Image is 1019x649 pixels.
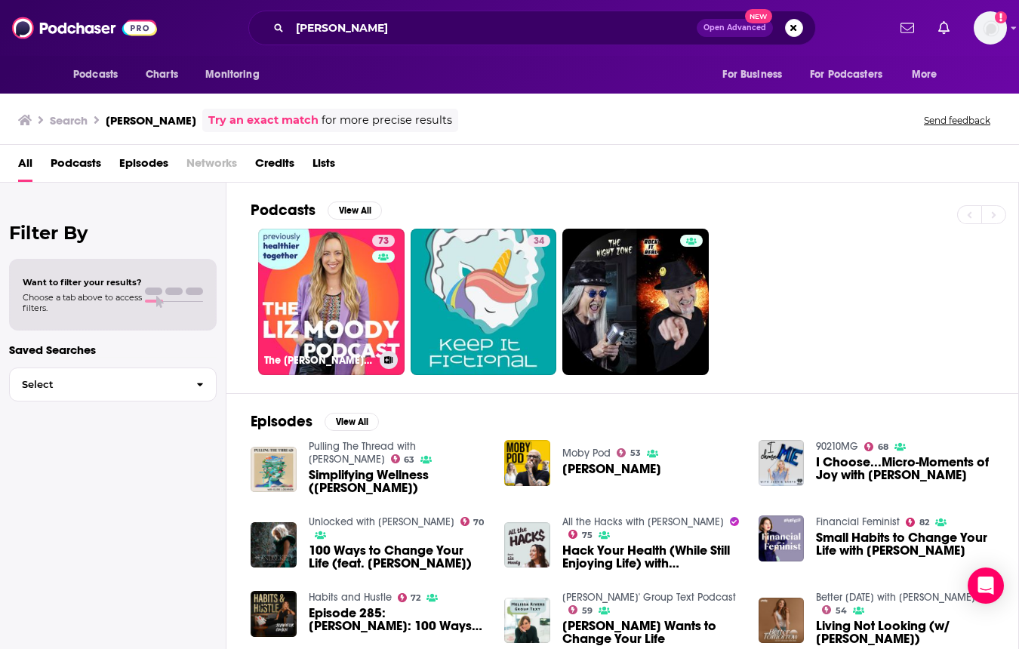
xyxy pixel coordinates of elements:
button: open menu [800,60,904,89]
span: Select [10,380,184,389]
a: All [18,151,32,182]
span: Simplifying Wellness ([PERSON_NAME]) [309,469,487,494]
img: I Choose...Micro-Moments of Joy with Liz Moody [759,440,805,486]
a: 59 [568,605,593,614]
a: 72 [398,593,421,602]
img: Simplifying Wellness (Liz Moody) [251,447,297,493]
a: 70 [460,517,485,526]
img: 100 Ways to Change Your Life (feat. Liz Moody) [251,522,297,568]
a: 90210MG [816,440,858,453]
a: All the Hacks with Chris Hutchins [562,515,724,528]
a: Show notifications dropdown [932,15,956,41]
a: Try an exact match [208,112,319,129]
img: Small Habits to Change Your Life with Liz Moody [759,515,805,561]
span: 72 [411,595,420,601]
a: Lists [312,151,335,182]
span: Episode 285: [PERSON_NAME]: 100 Ways To Change Your Life [309,607,487,632]
a: 75 [568,530,593,539]
button: Select [9,368,217,401]
a: Hack Your Health (While Still Enjoying Life) with Liz Moody [562,544,740,570]
a: Liz Moody [562,463,661,475]
span: 54 [836,607,847,614]
h3: The [PERSON_NAME] Podcast [264,354,374,367]
img: Hack Your Health (While Still Enjoying Life) with Liz Moody [504,522,550,568]
div: Search podcasts, credits, & more... [248,11,816,45]
a: 63 [391,454,415,463]
a: Living Not Looking (w/ Liz Moody) [759,598,805,644]
span: 70 [473,519,484,526]
svg: Add a profile image [995,11,1007,23]
span: New [745,9,772,23]
span: 68 [878,444,888,451]
button: Send feedback [919,114,995,127]
button: open menu [195,60,279,89]
button: Show profile menu [974,11,1007,45]
span: I Choose...Micro-Moments of Joy with [PERSON_NAME] [816,456,994,481]
a: 34 [528,235,550,247]
span: More [912,64,937,85]
h2: Podcasts [251,201,316,220]
span: Episodes [119,151,168,182]
button: open menu [712,60,801,89]
span: 75 [582,532,593,539]
span: [PERSON_NAME] [562,463,661,475]
a: I Choose...Micro-Moments of Joy with Liz Moody [816,456,994,481]
h3: [PERSON_NAME] [106,113,196,128]
button: Open AdvancedNew [697,19,773,37]
button: open menu [901,60,956,89]
a: Show notifications dropdown [894,15,920,41]
span: 82 [919,519,929,526]
span: for more precise results [322,112,452,129]
a: Liz Moody [504,440,550,486]
span: Living Not Looking (w/ [PERSON_NAME]) [816,620,994,645]
a: 34 [411,229,557,375]
a: Liz Moody Wants to Change Your Life [562,620,740,645]
span: Choose a tab above to access filters. [23,292,142,313]
button: View All [328,201,382,220]
a: Simplifying Wellness (Liz Moody) [309,469,487,494]
span: Monitoring [205,64,259,85]
a: Episode 285: Liz Moody: 100 Ways To Change Your Life [309,607,487,632]
a: Melissa Rivers' Group Text Podcast [562,591,736,604]
a: Liz Moody Wants to Change Your Life [504,598,550,644]
img: Podchaser - Follow, Share and Rate Podcasts [12,14,157,42]
a: Living Not Looking (w/ Liz Moody) [816,620,994,645]
h3: Search [50,113,88,128]
a: Podcasts [51,151,101,182]
div: Open Intercom Messenger [968,567,1004,604]
span: 73 [378,234,389,249]
a: 73 [372,235,395,247]
p: Saved Searches [9,343,217,357]
a: PodcastsView All [251,201,382,220]
span: 63 [404,457,414,463]
a: 82 [906,518,929,527]
span: 100 Ways to Change Your Life (feat. [PERSON_NAME]) [309,544,487,570]
span: 34 [534,234,544,249]
a: 53 [617,448,641,457]
a: Small Habits to Change Your Life with Liz Moody [816,531,994,557]
a: Habits and Hustle [309,591,392,604]
span: Charts [146,64,178,85]
a: Credits [255,151,294,182]
h2: Filter By [9,222,217,244]
a: Charts [136,60,187,89]
input: Search podcasts, credits, & more... [290,16,697,40]
span: For Business [722,64,782,85]
a: 73The [PERSON_NAME] Podcast [258,229,405,375]
span: For Podcasters [810,64,882,85]
span: 59 [582,607,593,614]
span: Hack Your Health (While Still Enjoying Life) with [PERSON_NAME] [562,544,740,570]
button: View All [325,413,379,431]
a: Better Tomorrow with Hannah Brown [816,591,975,604]
a: Pulling The Thread with Elise Loehnen [309,440,416,466]
a: Episode 285: Liz Moody: 100 Ways To Change Your Life [251,591,297,637]
span: Networks [186,151,237,182]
